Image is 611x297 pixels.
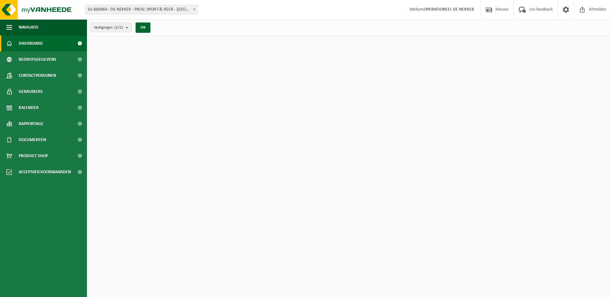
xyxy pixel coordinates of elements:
[424,7,474,12] strong: OPERATIONEEL DE NEKKER
[85,5,197,14] span: 01-600464 - DE NEKKER - PROV. SPORT-& RECR - MECHELEN
[19,19,39,35] span: Navigatie
[19,84,43,100] span: Gebruikers
[19,67,56,84] span: Contactpersonen
[19,51,56,67] span: Bedrijfsgegevens
[19,164,71,180] span: Acceptatievoorwaarden
[19,100,39,116] span: Kalender
[19,35,43,51] span: Dashboard
[85,5,198,14] span: 01-600464 - DE NEKKER - PROV. SPORT-& RECR - MECHELEN
[19,116,43,132] span: Rapportage
[136,22,150,33] button: OK
[94,23,123,32] span: Vestigingen
[19,148,48,164] span: Product Shop
[90,22,132,32] button: Vestigingen(2/2)
[114,25,123,30] count: (2/2)
[19,132,46,148] span: Documenten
